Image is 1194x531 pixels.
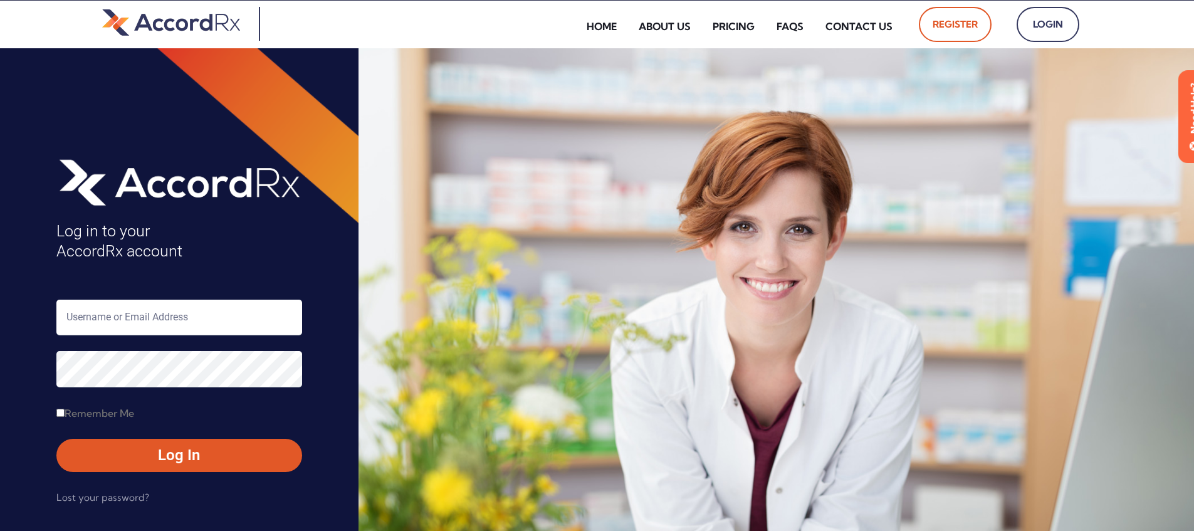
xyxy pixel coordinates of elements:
[56,409,65,417] input: Remember Me
[56,488,149,508] a: Lost your password?
[56,300,302,335] input: Username or Email Address
[919,7,992,42] a: Register
[56,403,134,423] label: Remember Me
[703,12,764,41] a: Pricing
[56,221,302,262] h4: Log in to your AccordRx account
[767,12,813,41] a: FAQs
[56,439,302,471] button: Log In
[1017,7,1079,42] a: Login
[933,14,978,34] span: Register
[577,12,626,41] a: Home
[69,445,290,465] span: Log In
[102,7,240,38] img: default-logo
[56,155,302,209] img: AccordRx_logo_header_white
[816,12,902,41] a: Contact Us
[629,12,700,41] a: About Us
[1030,14,1066,34] span: Login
